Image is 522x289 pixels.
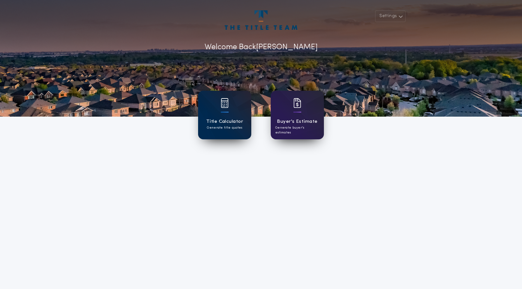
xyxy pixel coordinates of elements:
[271,91,324,139] a: card iconBuyer's EstimateGenerate buyer's estimates
[225,10,297,30] img: account-logo
[206,118,243,125] h1: Title Calculator
[221,98,229,108] img: card icon
[375,10,406,22] button: Settings
[198,91,251,139] a: card iconTitle CalculatorGenerate title quotes
[277,118,317,125] h1: Buyer's Estimate
[205,41,318,53] p: Welcome Back [PERSON_NAME]
[293,98,301,108] img: card icon
[275,125,319,135] p: Generate buyer's estimates
[207,125,242,130] p: Generate title quotes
